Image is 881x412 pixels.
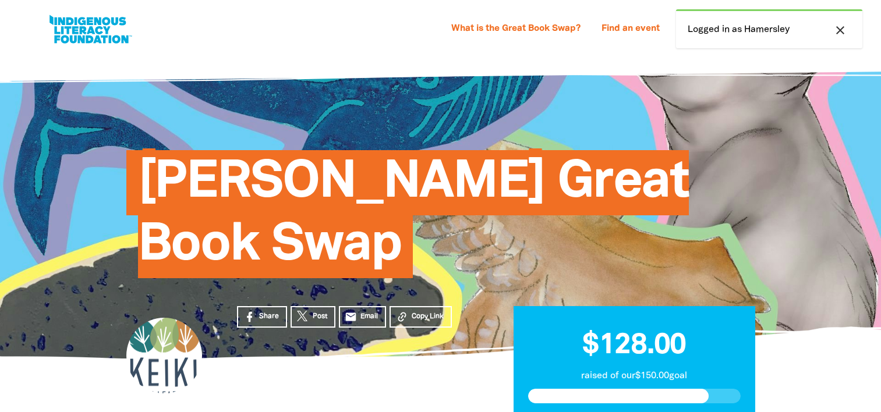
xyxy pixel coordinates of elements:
span: Email [360,311,378,322]
a: emailEmail [339,306,387,328]
span: [PERSON_NAME] Great Book Swap [138,159,689,278]
button: Copy Link [390,306,452,328]
div: Logged in as Hamersley [676,9,862,48]
a: What is the Great Book Swap? [444,20,588,38]
span: Copy Link [412,311,444,322]
a: Find an event [595,20,667,38]
i: email [345,311,357,323]
span: Post [313,311,327,322]
button: close [830,23,851,38]
a: Post [291,306,335,328]
p: raised of our $150.00 goal [528,369,741,383]
span: Share [259,311,279,322]
span: $128.00 [582,332,686,359]
i: close [833,23,847,37]
a: Share [237,306,287,328]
